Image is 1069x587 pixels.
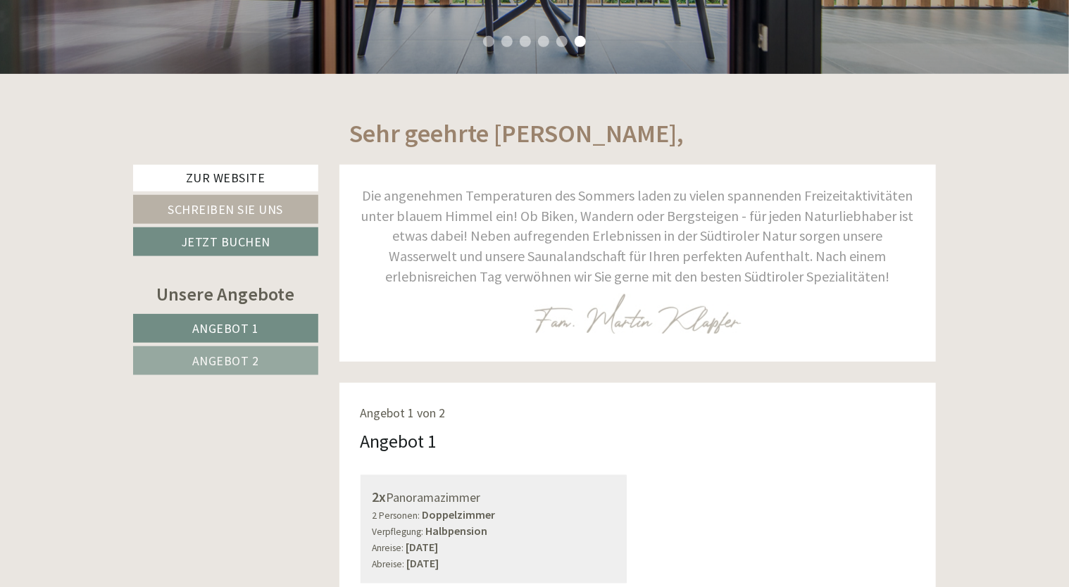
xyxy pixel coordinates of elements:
span: Angebot 1 [192,320,259,336]
span: Angebot 2 [192,353,259,369]
div: Panoramazimmer [373,487,615,507]
span: Angebot 1 von 2 [361,405,446,421]
div: Inso Sonnenheim [21,41,217,52]
b: [DATE] [407,556,439,570]
b: 2x [373,488,387,505]
b: Doppelzimmer [423,507,496,522]
small: 15:50 [21,68,217,78]
b: Halbpension [426,524,488,538]
div: Unsere Angebote [133,281,318,307]
div: Angebot 1 [361,428,437,454]
a: Schreiben Sie uns [133,195,318,224]
h1: Sehr geehrte [PERSON_NAME], [350,120,684,148]
div: Guten Tag, wie können wir Ihnen helfen? [11,38,224,81]
small: 2 Personen: [373,510,420,522]
a: Jetzt buchen [133,227,318,256]
small: Anreise: [373,542,404,554]
b: [DATE] [406,540,439,554]
small: Verpflegung: [373,526,424,538]
div: Dienstag [244,11,311,34]
span: Die angenehmen Temperaturen des Sommers laden zu vielen spannenden Freizeitaktivitäten unter blau... [361,187,913,284]
button: Senden [464,367,555,396]
img: image [534,293,742,334]
small: Abreise: [373,558,405,570]
a: Zur Website [133,165,318,191]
